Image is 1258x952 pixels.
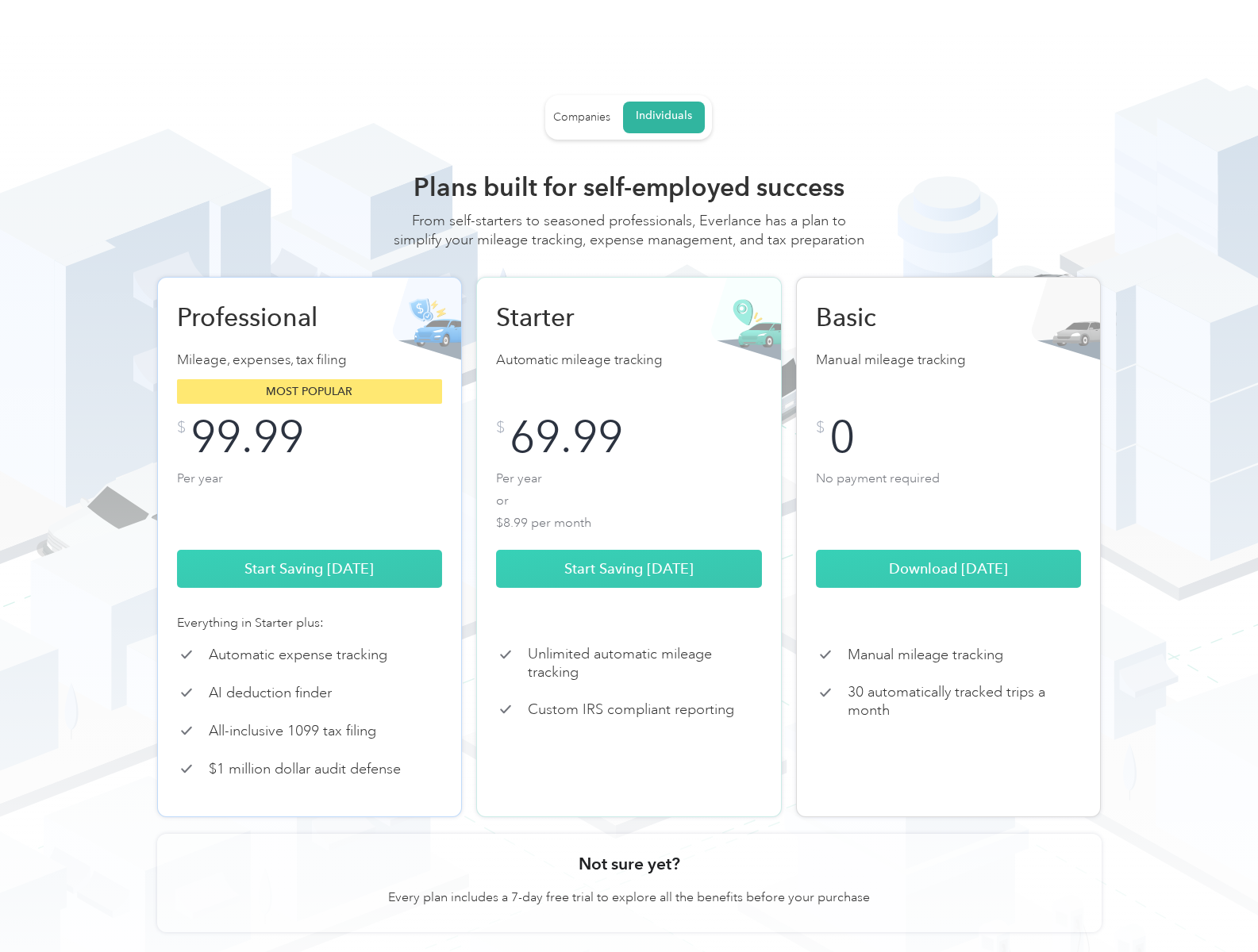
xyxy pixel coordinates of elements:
[496,349,762,371] p: Automatic mileage tracking
[528,645,762,681] p: Unlimited automatic mileage tracking
[209,646,387,664] p: Automatic expense tracking
[816,349,1082,371] p: Manual mileage tracking
[636,109,692,123] div: Individuals
[816,420,825,436] div: $
[177,613,443,632] div: Everything in Starter plus:
[496,301,663,333] h2: Starter
[391,211,868,265] div: From self-starters to seasoned professionals, Everlance has a plan to simplify your mileage track...
[496,420,505,436] div: $
[816,301,983,333] h2: Basic
[496,467,762,531] p: Per year or $8.99 per month
[391,171,868,203] h2: Plans built for self-employed success
[177,467,443,531] p: Per year
[553,110,610,125] div: Companies
[579,853,680,875] h3: Not sure yet?
[190,420,304,455] div: 99.99
[177,420,186,436] div: $
[177,550,443,588] a: Start Saving [DATE]
[177,301,344,333] h2: Professional
[510,420,623,455] div: 69.99
[816,467,1082,531] p: No payment required
[848,683,1082,719] p: 30 automatically tracked trips a month
[388,888,870,907] p: Every plan includes a 7-day free trial to explore all the benefits before your purchase
[816,550,1082,588] a: Download [DATE]
[177,379,443,404] div: Most popular
[848,646,1003,664] p: Manual mileage tracking
[209,760,401,778] p: $1 million dollar audit defense
[829,420,855,455] div: 0
[496,550,762,588] a: Start Saving [DATE]
[209,684,332,702] p: AI deduction finder
[209,722,376,740] p: All-inclusive 1099 tax filing
[177,349,443,371] p: Mileage, expenses, tax filing
[528,701,734,719] p: Custom IRS compliant reporting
